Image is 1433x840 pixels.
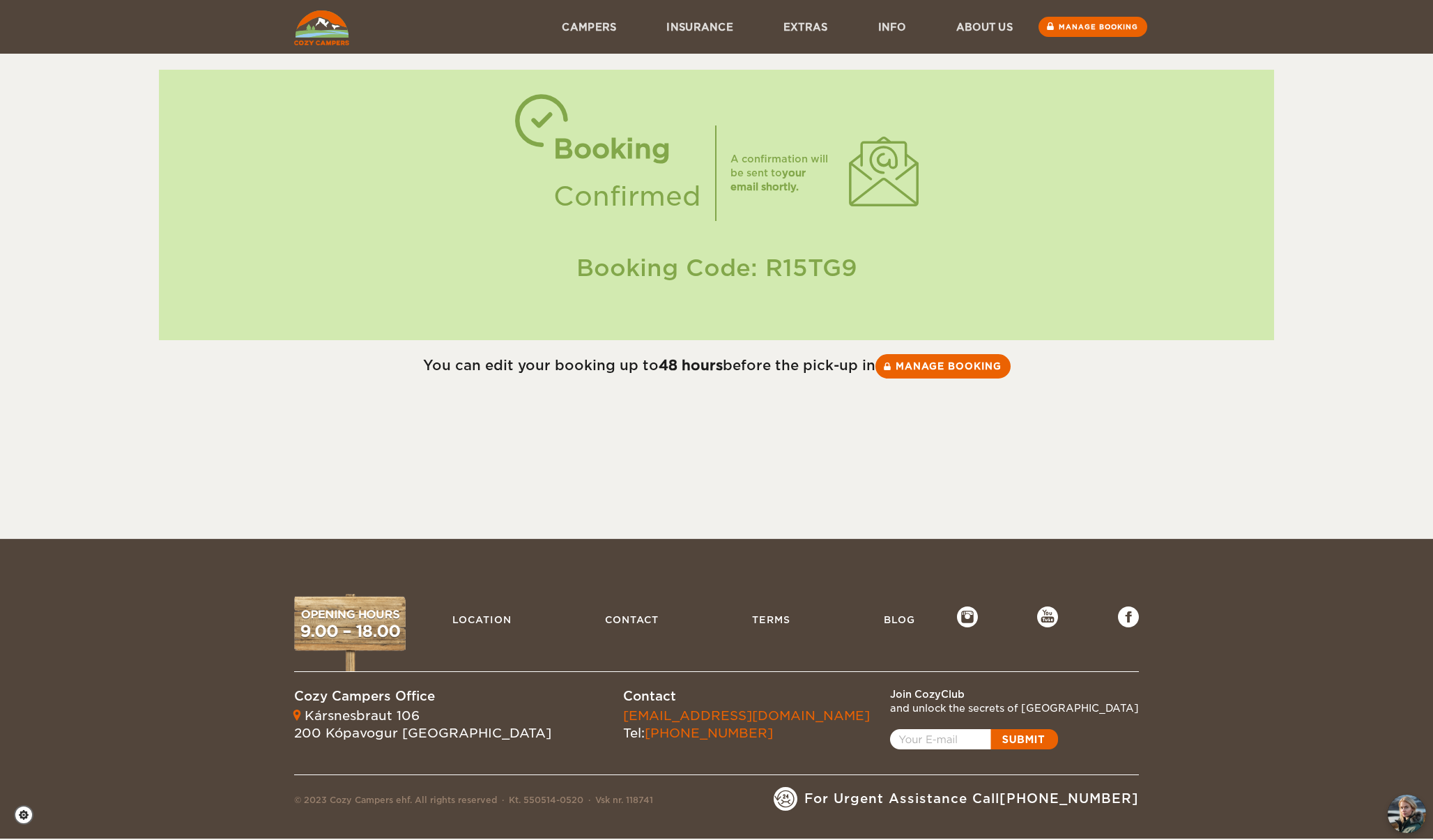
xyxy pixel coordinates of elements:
img: Freyja at Cozy Campers [1388,795,1426,833]
a: Manage booking [875,354,1011,379]
div: © 2023 Cozy Campers ehf. All rights reserved Kt. 550514-0520 Vsk nr. 118741 [294,794,653,811]
a: [EMAIL_ADDRESS][DOMAIN_NAME] [623,708,870,723]
img: Cozy Campers [294,10,349,45]
a: Terms [745,606,797,633]
div: Contact [623,687,870,705]
a: Open popup [890,729,1058,749]
div: Tel: [623,707,870,742]
span: For Urgent Assistance Call [804,790,1139,808]
a: [PHONE_NUMBER] [645,726,773,740]
div: Confirmed [553,173,701,220]
div: Kársnesbraut 106 200 Kópavogur [GEOGRAPHIC_DATA] [294,707,551,742]
div: Cozy Campers Office [294,687,551,705]
div: Booking Code: R15TG9 [173,252,1260,284]
a: Contact [598,606,666,633]
div: Booking [553,125,701,173]
div: A confirmation will be sent to [730,152,835,194]
div: and unlock the secrets of [GEOGRAPHIC_DATA] [890,701,1139,715]
a: Cookie settings [14,805,43,825]
div: Join CozyClub [890,687,1139,701]
a: [PHONE_NUMBER] [999,791,1139,806]
strong: 48 hours [659,357,723,374]
a: Location [445,606,519,633]
button: chat-button [1388,795,1426,833]
a: Blog [877,606,922,633]
a: Manage booking [1039,17,1147,37]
